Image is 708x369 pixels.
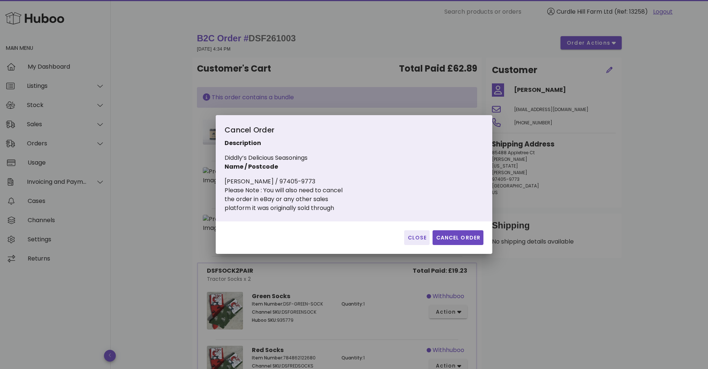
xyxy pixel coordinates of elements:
div: Cancel Order [225,124,390,139]
button: Close [404,230,430,245]
div: Diddly’s Delicious Seasonings [PERSON_NAME] / 97405-9773 [225,124,390,213]
div: Please Note : You will also need to cancel the order in eBay or any other sales platform it was o... [225,186,390,213]
button: Cancel Order [433,230,483,245]
p: Description [225,139,390,148]
span: Cancel Order [435,234,480,242]
span: Close [407,234,427,242]
p: Name / Postcode [225,162,390,171]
